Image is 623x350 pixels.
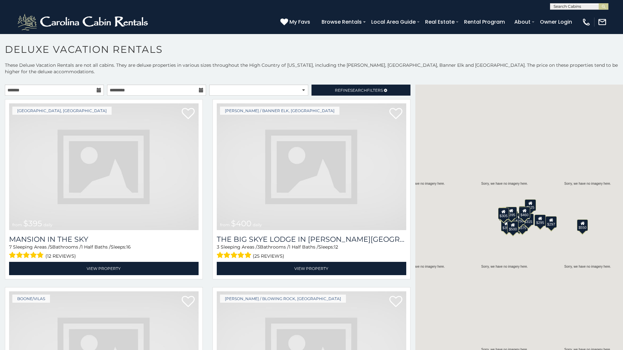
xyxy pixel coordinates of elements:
div: $395 [506,207,517,218]
span: $395 [23,219,42,228]
img: dummy-image.jpg [217,103,406,230]
div: $305 [498,207,509,219]
a: Boone/Vilas [12,295,50,303]
div: $315 [523,214,534,225]
a: [GEOGRAPHIC_DATA], [GEOGRAPHIC_DATA] [12,107,112,115]
a: Local Area Guide [368,16,419,28]
span: 5 [50,244,52,250]
div: $375 [517,219,528,231]
span: $400 [231,219,251,228]
span: 1 Half Baths / [81,244,111,250]
span: from [220,222,230,227]
div: $550 [577,219,588,231]
span: My Favs [289,18,310,26]
a: [PERSON_NAME] / Blowing Rock, [GEOGRAPHIC_DATA] [220,295,346,303]
span: 1 Half Baths / [289,244,318,250]
a: About [511,16,534,28]
a: Add to favorites [389,295,402,309]
a: Browse Rentals [318,16,365,28]
div: Sleeping Areas / Bathrooms / Sleeps: [9,244,199,260]
a: Add to favorites [182,295,195,309]
a: Mansion In The Sky [9,235,199,244]
span: 12 [334,244,338,250]
div: $500 [507,221,518,232]
a: RefineSearchFilters [311,85,410,96]
a: [PERSON_NAME] / Banner Elk, [GEOGRAPHIC_DATA] [220,107,339,115]
a: View Property [9,262,199,275]
span: (25 reviews) [253,252,284,260]
a: from $400 daily [217,103,406,230]
a: Owner Login [537,16,575,28]
a: My Favs [280,18,312,26]
span: (12 reviews) [45,252,76,260]
div: $295 [534,215,545,226]
img: phone-regular-white.png [582,17,591,27]
img: White-1-2.png [16,12,151,32]
div: $250 [514,213,525,225]
span: 3 [217,244,219,250]
div: $297 [545,216,556,228]
span: daily [253,222,262,227]
h3: The Big Skye Lodge in Valle Crucis [217,235,406,244]
span: Search [350,88,367,93]
span: 7 [9,244,12,250]
span: 3 [257,244,260,250]
a: Add to favorites [182,107,195,121]
a: View Property [217,262,406,275]
span: 16 [126,244,131,250]
img: dummy-image.jpg [9,103,199,230]
div: $565 [519,206,530,217]
a: Add to favorites [389,107,402,121]
img: mail-regular-white.png [598,17,607,27]
div: $355 [501,220,512,231]
a: Rental Program [461,16,508,28]
span: from [12,222,22,227]
a: Real Estate [422,16,458,28]
span: daily [43,222,53,227]
div: $460 [519,207,530,218]
a: The Big Skye Lodge in [PERSON_NAME][GEOGRAPHIC_DATA] [217,235,406,244]
div: $525 [525,199,536,211]
span: Refine Filters [335,88,383,93]
a: from $395 daily [9,103,199,230]
div: Sleeping Areas / Bathrooms / Sleeps: [217,244,406,260]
